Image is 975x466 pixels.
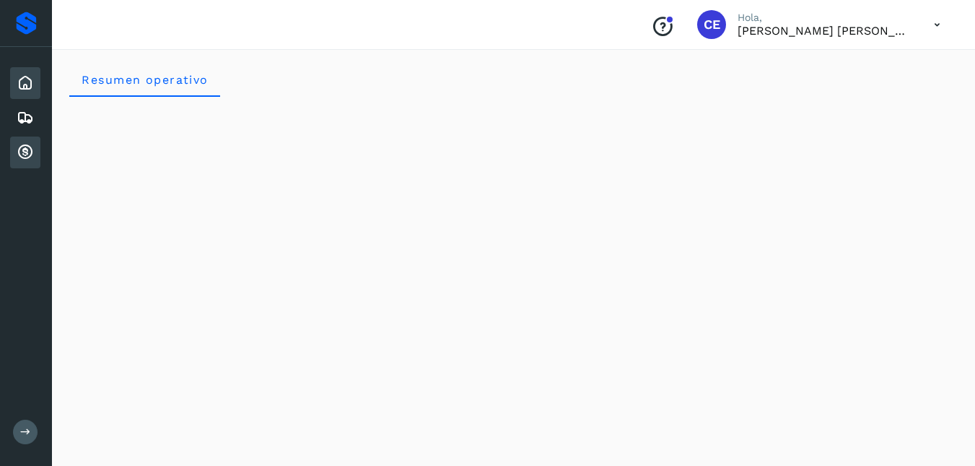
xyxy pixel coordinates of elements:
p: CLAUDIA ELIZABETH SANCHEZ RAMIREZ [738,24,911,38]
span: Resumen operativo [81,73,209,87]
div: Cuentas por cobrar [10,137,40,168]
p: Hola, [738,12,911,24]
div: Inicio [10,67,40,99]
div: Embarques [10,102,40,134]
